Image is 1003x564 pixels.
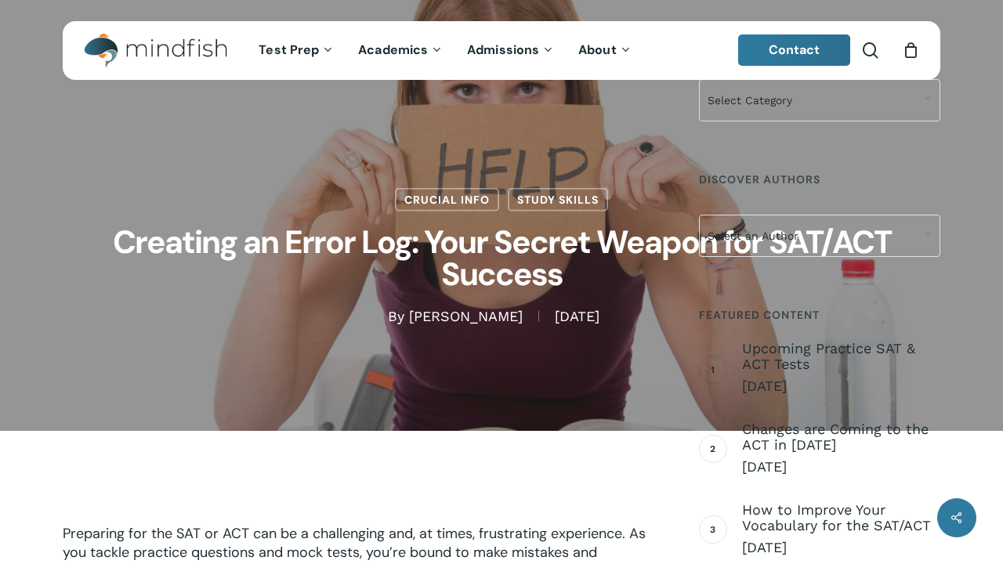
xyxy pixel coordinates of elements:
a: Test Prep [247,44,346,57]
a: Upcoming Practice SAT & ACT Tests [DATE] [742,341,940,396]
span: [DATE] [742,377,940,396]
span: Contact [769,42,820,58]
span: [DATE] [742,538,940,557]
span: Upcoming Practice SAT & ACT Tests [742,341,940,372]
span: Select Category [700,84,940,117]
span: Test Prep [259,42,319,58]
a: Contact [738,34,851,66]
a: Cart [902,42,919,59]
span: Select an Author [699,215,940,257]
a: Changes are Coming to the ACT in [DATE] [DATE] [742,421,940,476]
a: Crucial Info [395,188,499,211]
iframe: Chatbot [648,448,981,542]
a: Study Skills [508,188,608,211]
span: Select Category [699,79,940,121]
a: About [567,44,644,57]
span: Select an Author [700,219,940,252]
nav: Main Menu [247,21,643,80]
h4: Featured Content [699,301,940,329]
span: Changes are Coming to the ACT in [DATE] [742,421,940,453]
span: By [388,310,404,321]
h1: Creating an Error Log: Your Secret Weapon for SAT/ACT Success [110,211,893,307]
a: Admissions [455,44,567,57]
h4: Discover Authors [699,165,940,193]
span: Academics [358,42,428,58]
a: Academics [346,44,455,57]
header: Main Menu [63,21,940,80]
span: [DATE] [538,310,615,321]
a: [PERSON_NAME] [409,307,523,324]
span: About [578,42,617,58]
span: Admissions [467,42,539,58]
